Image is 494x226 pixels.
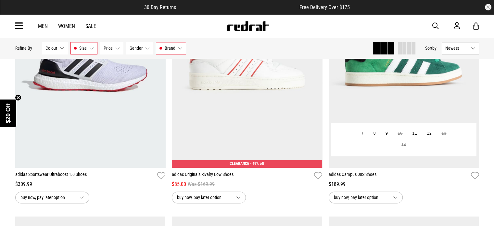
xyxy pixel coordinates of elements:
button: Sortby [425,44,437,52]
button: Newest [442,42,479,54]
div: $189.99 [329,180,479,188]
span: CLEARANCE [230,161,249,166]
button: Close teaser [15,94,21,101]
span: Gender [130,46,143,51]
p: Refine By [15,46,32,51]
button: 10 [393,128,407,140]
a: adidas Campus 00S Shoes [329,171,468,180]
span: buy now, pay later option [334,193,388,201]
button: buy now, pay later option [15,192,89,203]
a: Sale [85,23,96,29]
span: Was $169.99 [188,180,215,188]
span: buy now, pay later option [20,193,74,201]
span: - 49% off [250,161,264,166]
span: $85.00 [172,180,186,188]
button: Open LiveChat chat widget [5,3,25,22]
button: Brand [156,42,186,54]
a: Women [58,23,75,29]
a: adidas Originals Rivalry Low Shoes [172,171,311,180]
button: 12 [422,128,437,140]
span: $20 Off [5,103,11,123]
span: 30 Day Returns [144,4,176,10]
button: 9 [381,128,393,140]
a: adidas Sportswear Ultraboost 1.0 Shoes [15,171,155,180]
span: by [432,46,437,51]
span: buy now, pay later option [177,193,231,201]
button: Colour [42,42,68,54]
span: Size [79,46,87,51]
span: Newest [445,46,468,51]
span: Colour [45,46,57,51]
span: Free Delivery Over $175 [299,4,350,10]
span: Brand [165,46,175,51]
button: Price [100,42,123,54]
a: Men [38,23,48,29]
button: Size [70,42,97,54]
button: Gender [126,42,153,54]
button: 13 [437,128,451,140]
div: $309.99 [15,180,166,188]
button: 14 [397,140,411,151]
button: 8 [368,128,380,140]
button: buy now, pay later option [172,192,246,203]
button: buy now, pay later option [329,192,403,203]
button: 11 [407,128,422,140]
img: Redrat logo [226,21,269,31]
span: Price [104,46,113,51]
iframe: Customer reviews powered by Trustpilot [189,4,286,10]
button: 7 [356,128,368,140]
